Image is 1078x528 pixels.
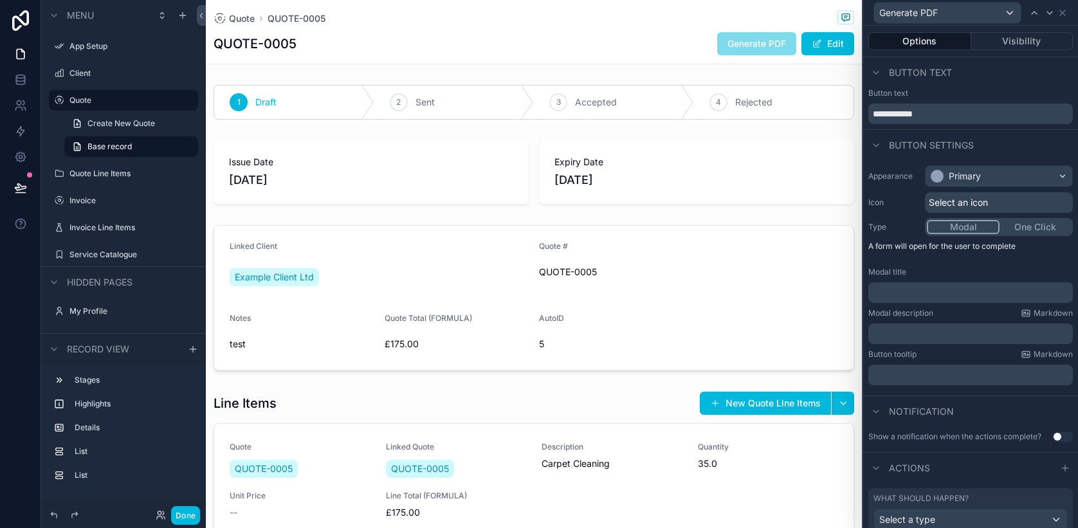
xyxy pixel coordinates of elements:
[67,276,132,289] span: Hidden pages
[949,170,981,183] div: Primary
[868,267,906,277] label: Modal title
[69,196,190,206] label: Invoice
[868,308,933,318] label: Modal description
[925,165,1073,187] button: Primary
[214,35,297,53] h1: QUOTE-0005
[1021,308,1073,318] a: Markdown
[868,241,1073,257] p: A form will open for the user to complete
[64,113,198,134] a: Create New Quote
[879,514,935,525] span: Select a type
[75,470,188,480] label: List
[879,6,938,19] span: Generate PDF
[801,32,854,55] button: Edit
[75,423,188,433] label: Details
[1034,308,1073,318] span: Markdown
[69,168,190,179] label: Quote Line Items
[268,12,325,25] a: QUOTE-0005
[873,493,969,504] label: What should happen?
[229,12,255,25] span: Quote
[889,405,954,418] span: Notification
[41,364,206,498] div: scrollable content
[927,220,1000,234] button: Modal
[67,343,129,356] span: Record view
[75,375,188,385] label: Stages
[87,118,155,129] span: Create New Quote
[868,88,908,98] label: Button text
[87,141,132,152] span: Base record
[868,197,920,208] label: Icon
[69,41,190,51] label: App Setup
[868,32,971,50] button: Options
[67,9,94,22] span: Menu
[1000,220,1071,234] button: One Click
[868,349,917,360] label: Button tooltip
[889,66,952,79] span: Button text
[929,196,988,209] span: Select an icon
[868,171,920,181] label: Appearance
[214,12,255,25] a: Quote
[64,136,198,157] a: Base record
[1034,349,1073,360] span: Markdown
[1021,349,1073,360] a: Markdown
[868,282,1073,303] div: scrollable content
[868,222,920,232] label: Type
[889,139,974,152] span: Button settings
[868,323,1073,344] div: scrollable content
[75,446,188,457] label: List
[868,432,1041,442] div: Show a notification when the actions complete?
[69,250,190,260] label: Service Catalogue
[75,399,188,409] label: Highlights
[171,506,200,525] button: Done
[889,462,930,475] span: Actions
[69,95,190,105] label: Quote
[873,2,1021,24] button: Generate PDF
[971,32,1073,50] button: Visibility
[69,223,190,233] label: Invoice Line Items
[69,306,190,316] label: My Profile
[69,68,190,78] label: Client
[868,365,1073,385] div: scrollable content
